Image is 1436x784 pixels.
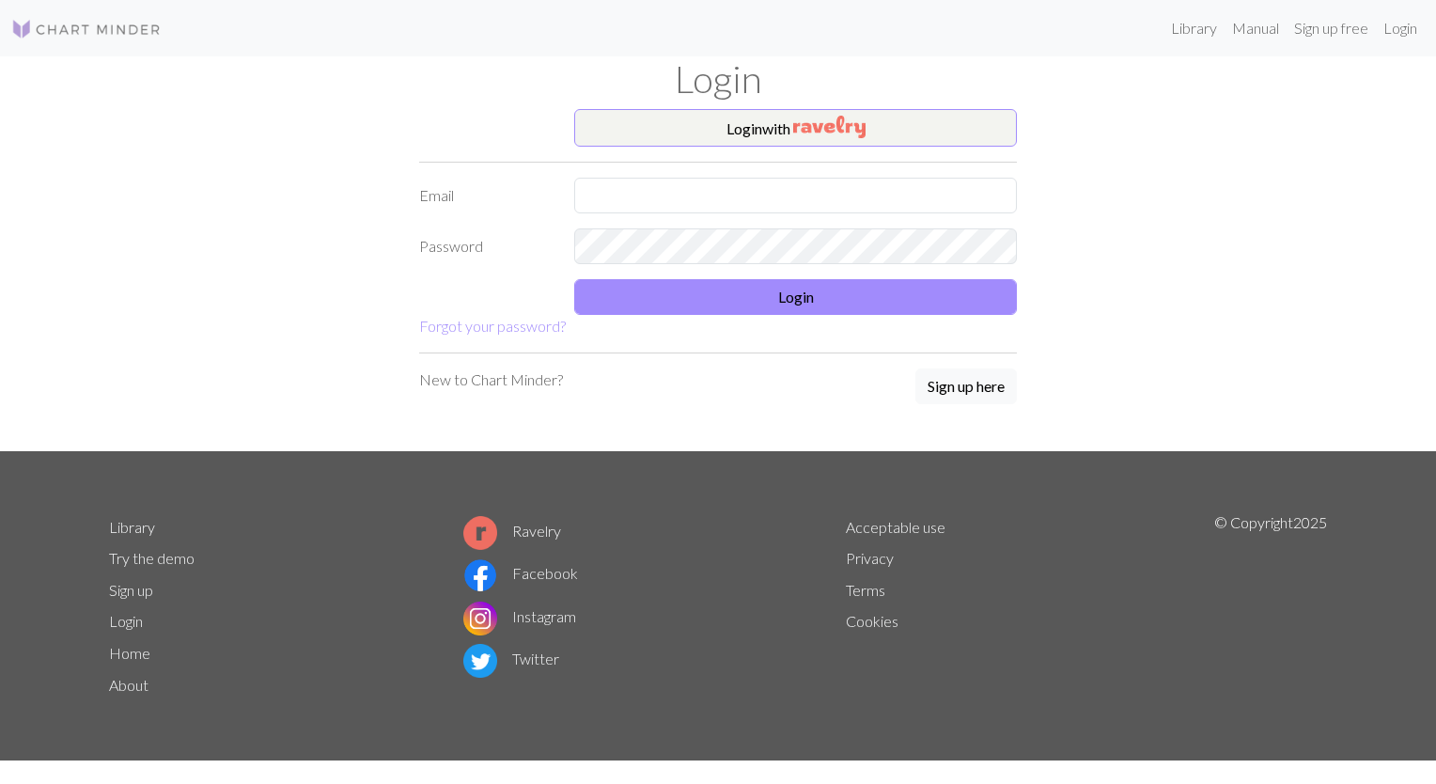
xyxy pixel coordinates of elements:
[419,317,566,335] a: Forgot your password?
[11,18,162,40] img: Logo
[574,109,1017,147] button: Loginwith
[463,650,559,667] a: Twitter
[915,368,1017,406] a: Sign up here
[109,676,148,694] a: About
[408,228,563,264] label: Password
[463,558,497,592] img: Facebook logo
[463,644,497,678] img: Twitter logo
[1376,9,1425,47] a: Login
[915,368,1017,404] button: Sign up here
[574,279,1017,315] button: Login
[1214,511,1327,701] p: © Copyright 2025
[463,602,497,635] img: Instagram logo
[846,518,945,536] a: Acceptable use
[463,564,578,582] a: Facebook
[463,607,576,625] a: Instagram
[109,644,150,662] a: Home
[1287,9,1376,47] a: Sign up free
[846,612,898,630] a: Cookies
[109,612,143,630] a: Login
[109,518,155,536] a: Library
[463,522,561,540] a: Ravelry
[463,516,497,550] img: Ravelry logo
[793,116,866,138] img: Ravelry
[109,581,153,599] a: Sign up
[846,581,885,599] a: Terms
[98,56,1338,102] h1: Login
[408,178,563,213] label: Email
[109,549,195,567] a: Try the demo
[846,549,894,567] a: Privacy
[419,368,563,391] p: New to Chart Minder?
[1163,9,1225,47] a: Library
[1225,9,1287,47] a: Manual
